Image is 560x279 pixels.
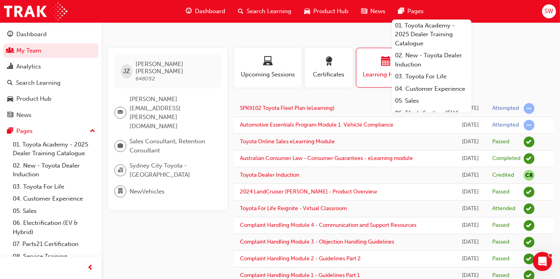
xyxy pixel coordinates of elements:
span: car-icon [304,6,310,16]
div: Mon Feb 05 2024 16:31:37 GMT+1100 (Australian Eastern Daylight Time) [461,221,480,230]
a: 02. New - Toyota Dealer Induction [10,160,98,181]
a: guage-iconDashboard [179,3,232,20]
a: 06. Electrification (EV & Hybrid) [392,107,472,128]
span: Upcoming Sessions [240,70,296,79]
span: calendar-icon [381,57,391,67]
a: search-iconSearch Learning [232,3,298,20]
div: Search Learning [16,78,61,88]
button: Certificates [305,48,353,88]
a: 03. Toyota For Life [10,181,98,193]
div: Passed [492,138,509,146]
div: Completed [492,155,521,162]
span: learningRecordVerb_COMPLETE-icon [524,153,534,164]
span: Search Learning [247,7,291,16]
div: Pages [16,127,33,136]
span: Sales Consultant, Retention Consultant [130,137,215,155]
div: Thu May 30 2024 13:00:00 GMT+1000 (Australian Eastern Standard Time) [461,204,480,213]
span: guage-icon [186,6,192,16]
div: Passed [492,188,509,196]
span: learningRecordVerb_PASS-icon [524,237,534,248]
a: 05. Sales [10,205,98,217]
span: learningRecordVerb_PASS-icon [524,254,534,264]
a: Search Learning [3,76,98,90]
a: news-iconNews [355,3,392,20]
a: SPK9102 Toyota Fleet Plan (eLearning) [240,105,334,111]
a: Automotive Essentials Program Module 1: Vehicle Compliance [240,121,393,128]
span: [PERSON_NAME] [PERSON_NAME] [136,60,215,75]
div: Credited [492,172,514,179]
iframe: Intercom live chat [533,252,552,271]
div: Tue Oct 01 2024 13:15:35 GMT+1000 (Australian Eastern Standard Time) [461,187,480,197]
a: News [3,108,98,123]
button: Pages [3,124,98,139]
a: car-iconProduct Hub [298,3,355,20]
div: Passed [492,255,509,263]
a: Dashboard [3,27,98,42]
div: Product Hub [16,94,51,103]
a: My Team [3,43,98,58]
div: Analytics [16,62,41,71]
div: Mon Feb 05 2024 16:04:33 GMT+1100 (Australian Eastern Daylight Time) [461,254,480,263]
a: 05. Sales [392,95,472,107]
a: 01. Toyota Academy - 2025 Dealer Training Catalogue [10,139,98,160]
span: learningRecordVerb_ATTEMPT-icon [524,120,534,131]
span: pages-icon [7,128,13,135]
div: Mon Feb 05 2024 16:17:19 GMT+1100 (Australian Eastern Daylight Time) [461,238,480,247]
span: prev-icon [88,263,94,273]
a: Toyota Dealer Induction [240,172,299,178]
button: SW [542,4,556,18]
a: Analytics [3,59,98,74]
span: learningRecordVerb_ATTEND-icon [524,203,534,214]
a: 2024 LandCruiser [PERSON_NAME] - Product Overview [240,188,377,195]
span: Dashboard [195,7,225,16]
span: null-icon [524,170,534,181]
span: Certificates [311,70,347,79]
span: news-icon [7,112,13,119]
a: 02. New - Toyota Dealer Induction [392,49,472,70]
a: pages-iconPages [392,3,430,20]
span: Learning History [362,70,409,79]
a: 03. Toyota For Life [392,70,472,83]
div: Attempted [492,105,519,112]
span: News [370,7,385,16]
span: car-icon [7,96,13,103]
div: News [16,111,31,120]
a: Australian Consumer Law - Consumer Guarantees - eLearning module [240,155,413,162]
div: Mon Jul 21 2025 11:40:40 GMT+1000 (Australian Eastern Standard Time) [461,121,480,130]
span: search-icon [7,80,13,87]
span: 648052 [136,75,155,82]
span: news-icon [361,6,367,16]
a: Product Hub [3,92,98,106]
span: people-icon [7,47,13,55]
a: Complaint Handling Module 1 - Guidelines Part 1 [240,272,360,279]
img: Trak [4,2,67,20]
span: NewVehicles [130,187,165,196]
a: Complaint Handling Module 4 - Communication and Support Resources [240,222,417,228]
span: department-icon [118,186,123,197]
a: Complaint Handling Module 3 - Objection Handling Guidelines [240,238,394,245]
a: 07. Parts21 Certification [10,238,98,250]
span: chart-icon [7,63,13,70]
a: 04. Customer Experience [392,83,472,95]
a: 01. Toyota Academy - 2025 Dealer Training Catalogue [392,20,472,50]
div: Tue Mar 25 2025 23:00:00 GMT+1100 (Australian Eastern Daylight Time) [461,171,480,180]
span: SW [544,7,553,16]
button: Learning History [356,48,416,88]
span: organisation-icon [118,165,123,176]
div: Tue Apr 08 2025 11:45:14 GMT+1000 (Australian Eastern Standard Time) [461,154,480,163]
span: Pages [407,7,424,16]
a: 08. Service Training [10,250,98,263]
span: up-icon [90,126,95,137]
span: award-icon [324,57,334,67]
span: guage-icon [7,31,13,38]
a: 06. Electrification (EV & Hybrid) [10,217,98,238]
div: Passed [492,222,509,229]
button: Upcoming Sessions [234,48,302,88]
span: briefcase-icon [118,141,123,151]
span: JZ [123,67,130,76]
span: Sydney City Toyota - [GEOGRAPHIC_DATA] [130,161,215,179]
a: Toyota Online Sales eLearning Module [240,138,335,145]
div: Passed [492,238,509,246]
